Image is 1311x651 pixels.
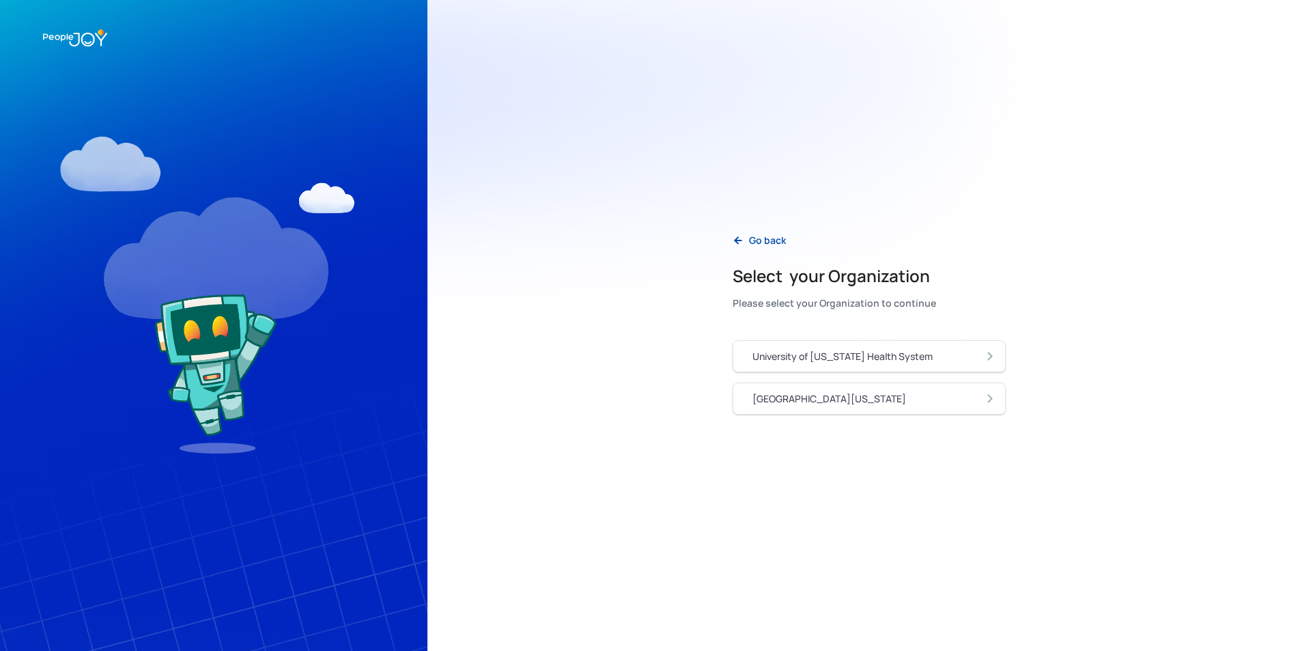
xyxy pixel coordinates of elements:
[722,226,797,254] a: Go back
[733,383,1006,415] a: [GEOGRAPHIC_DATA][US_STATE]
[752,350,933,363] div: University of [US_STATE] Health System
[733,340,1006,372] a: University of [US_STATE] Health System
[749,234,786,247] div: Go back
[733,265,936,287] h2: Select your Organization
[733,294,936,313] div: Please select your Organization to continue
[752,392,906,406] div: [GEOGRAPHIC_DATA][US_STATE]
